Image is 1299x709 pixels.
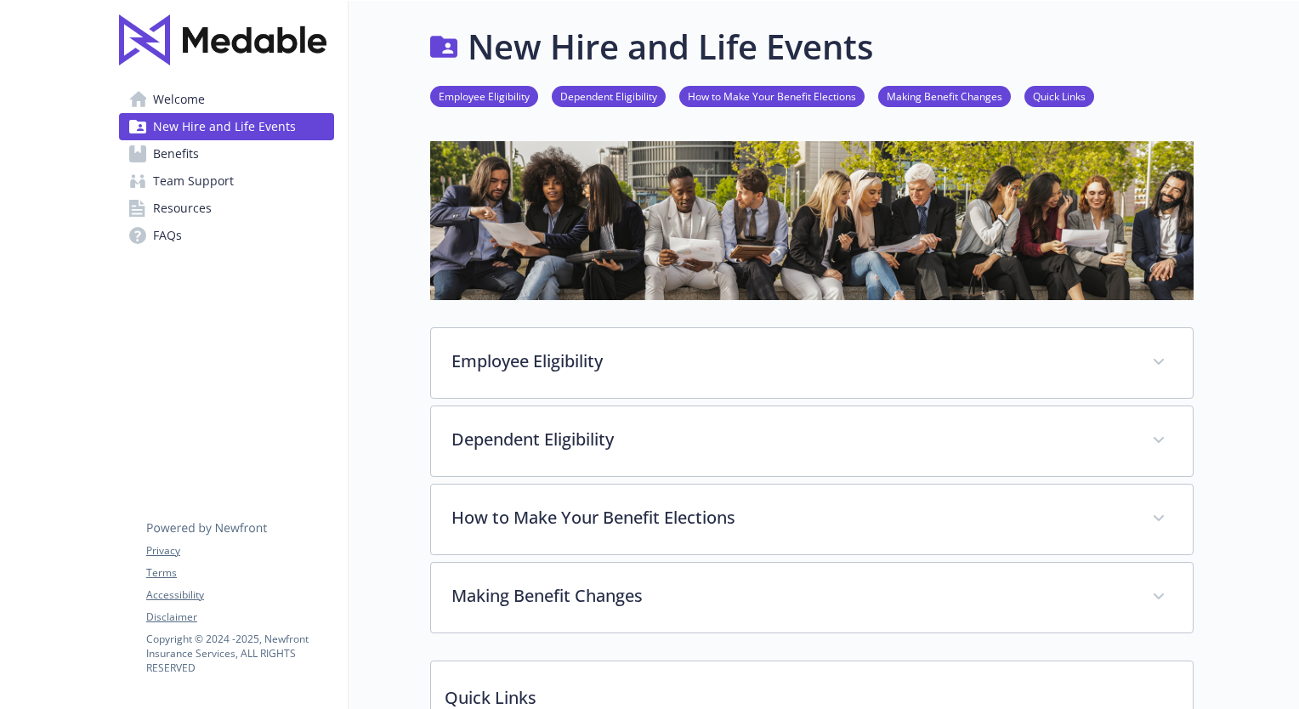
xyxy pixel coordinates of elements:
[119,195,334,222] a: Resources
[146,610,333,625] a: Disclaimer
[153,140,199,167] span: Benefits
[430,88,538,104] a: Employee Eligibility
[119,86,334,113] a: Welcome
[468,21,873,72] h1: New Hire and Life Events
[451,583,1132,609] p: Making Benefit Changes
[552,88,666,104] a: Dependent Eligibility
[431,406,1193,476] div: Dependent Eligibility
[146,587,333,603] a: Accessibility
[153,167,234,195] span: Team Support
[153,86,205,113] span: Welcome
[1024,88,1094,104] a: Quick Links
[153,113,296,140] span: New Hire and Life Events
[451,427,1132,452] p: Dependent Eligibility
[146,632,333,675] p: Copyright © 2024 - 2025 , Newfront Insurance Services, ALL RIGHTS RESERVED
[153,222,182,249] span: FAQs
[119,222,334,249] a: FAQs
[119,167,334,195] a: Team Support
[153,195,212,222] span: Resources
[119,113,334,140] a: New Hire and Life Events
[430,141,1194,300] img: new hire page banner
[451,505,1132,530] p: How to Make Your Benefit Elections
[119,140,334,167] a: Benefits
[431,485,1193,554] div: How to Make Your Benefit Elections
[431,328,1193,398] div: Employee Eligibility
[146,565,333,581] a: Terms
[431,563,1193,632] div: Making Benefit Changes
[878,88,1011,104] a: Making Benefit Changes
[679,88,865,104] a: How to Make Your Benefit Elections
[451,349,1132,374] p: Employee Eligibility
[146,543,333,559] a: Privacy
